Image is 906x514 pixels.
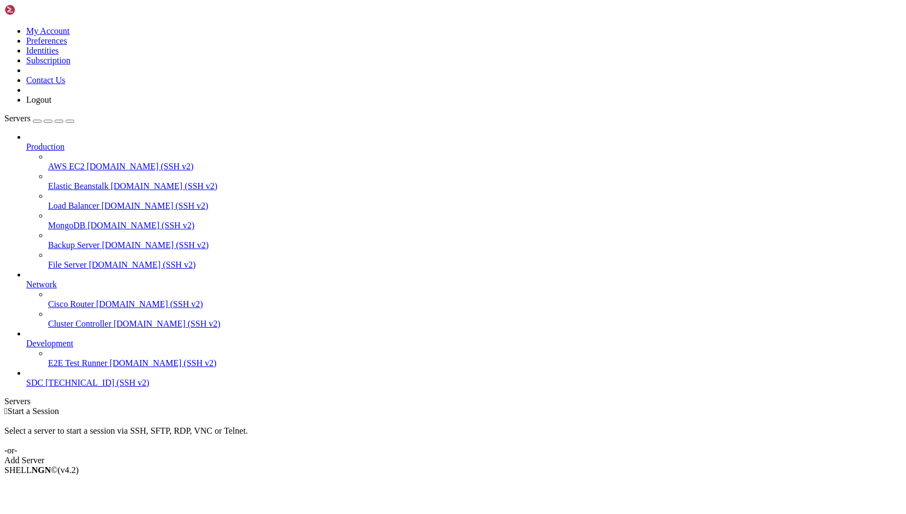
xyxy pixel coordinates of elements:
a: Logout [26,95,51,104]
span: [TECHNICAL_ID] (SSH v2) [45,378,149,387]
li: Development [26,329,902,368]
a: Load Balancer [DOMAIN_NAME] (SSH v2) [48,201,902,211]
span: 4.2.0 [58,465,79,475]
li: Cluster Controller [DOMAIN_NAME] (SSH v2) [48,309,902,329]
li: Backup Server [DOMAIN_NAME] (SSH v2) [48,231,902,250]
span: [DOMAIN_NAME] (SSH v2) [102,240,209,250]
span: SDC [26,378,43,387]
span: Production [26,142,64,151]
b: NGN [32,465,51,475]
span: Elastic Beanstalk [48,181,109,191]
a: AWS EC2 [DOMAIN_NAME] (SSH v2) [48,162,902,172]
span: [DOMAIN_NAME] (SSH v2) [89,260,196,269]
span: Backup Server [48,240,100,250]
li: Production [26,132,902,270]
li: Load Balancer [DOMAIN_NAME] (SSH v2) [48,191,902,211]
li: File Server [DOMAIN_NAME] (SSH v2) [48,250,902,270]
img: Shellngn [4,4,67,15]
a: File Server [DOMAIN_NAME] (SSH v2) [48,260,902,270]
span: SHELL © [4,465,79,475]
a: My Account [26,26,70,36]
span: Cisco Router [48,299,94,309]
span: Servers [4,114,31,123]
a: Network [26,280,902,290]
span: [DOMAIN_NAME] (SSH v2) [87,162,194,171]
span: Development [26,339,73,348]
span: Load Balancer [48,201,99,210]
a: Subscription [26,56,70,65]
span: File Server [48,260,87,269]
div: Servers [4,397,902,406]
a: Servers [4,114,74,123]
a: MongoDB [DOMAIN_NAME] (SSH v2) [48,221,902,231]
li: MongoDB [DOMAIN_NAME] (SSH v2) [48,211,902,231]
span: [DOMAIN_NAME] (SSH v2) [111,181,218,191]
span: [DOMAIN_NAME] (SSH v2) [110,358,217,368]
li: Network [26,270,902,329]
span: E2E Test Runner [48,358,108,368]
span: MongoDB [48,221,85,230]
span: Cluster Controller [48,319,111,328]
div: Select a server to start a session via SSH, SFTP, RDP, VNC or Telnet. -or- [4,416,902,456]
span: Network [26,280,57,289]
a: Development [26,339,902,348]
li: AWS EC2 [DOMAIN_NAME] (SSH v2) [48,152,902,172]
span: [DOMAIN_NAME] (SSH v2) [114,319,221,328]
a: Cluster Controller [DOMAIN_NAME] (SSH v2) [48,319,902,329]
li: Elastic Beanstalk [DOMAIN_NAME] (SSH v2) [48,172,902,191]
span: [DOMAIN_NAME] (SSH v2) [87,221,194,230]
li: E2E Test Runner [DOMAIN_NAME] (SSH v2) [48,348,902,368]
a: E2E Test Runner [DOMAIN_NAME] (SSH v2) [48,358,902,368]
a: Backup Server [DOMAIN_NAME] (SSH v2) [48,240,902,250]
span: AWS EC2 [48,162,85,171]
a: Identities [26,46,59,55]
a: Preferences [26,36,67,45]
span:  [4,406,8,416]
a: Elastic Beanstalk [DOMAIN_NAME] (SSH v2) [48,181,902,191]
li: Cisco Router [DOMAIN_NAME] (SSH v2) [48,290,902,309]
span: [DOMAIN_NAME] (SSH v2) [102,201,209,210]
a: Production [26,142,902,152]
span: [DOMAIN_NAME] (SSH v2) [96,299,203,309]
a: Cisco Router [DOMAIN_NAME] (SSH v2) [48,299,902,309]
div: Add Server [4,456,902,465]
a: SDC [TECHNICAL_ID] (SSH v2) [26,378,902,388]
a: Contact Us [26,75,66,85]
span: Start a Session [8,406,59,416]
li: SDC [TECHNICAL_ID] (SSH v2) [26,368,902,388]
